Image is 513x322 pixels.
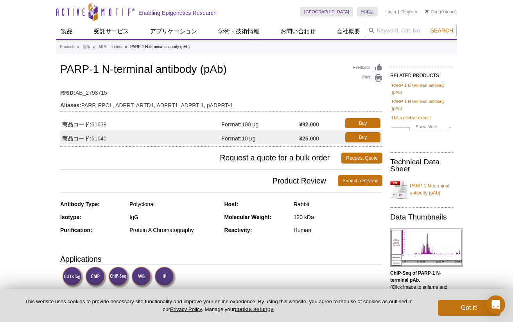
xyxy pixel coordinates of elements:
a: Feedback [353,63,382,72]
input: Keyword, Cat. No. [365,24,457,37]
button: cookie settings [235,306,273,312]
b: ChIP-Seq of PARP-1 N-terminal pAb. [390,270,441,283]
a: Buy [345,132,380,142]
strong: ¥92,000 [299,121,319,128]
div: Human [294,227,382,234]
span: Search [430,27,453,34]
div: 120 kDa [294,214,382,221]
div: IgG [129,214,218,221]
h3: Applications [60,253,382,265]
h1: PARP-1 N-terminal antibody (pAb) [60,63,382,77]
a: 抗体 [83,43,90,50]
span: Product Review [60,175,338,186]
strong: Purification: [60,227,92,233]
a: アプリケーション [145,24,202,39]
img: Immunoprecipitation Validated [154,266,176,288]
strong: Aliases: [60,102,81,109]
h2: Enabling Epigenetics Research [138,9,217,16]
a: 受託サービス [89,24,134,39]
strong: Isotype: [60,214,81,220]
div: Polyclonal [129,201,218,208]
h2: Technical Data Sheet [390,158,453,173]
li: (0 items) [425,7,457,16]
p: This website uses cookies to provide necessary site functionality and improve your online experie... [13,298,425,313]
a: PARP-1 N-terminal antibody (pAb) [392,98,451,112]
a: Submit a Review [338,175,382,186]
h2: RELATED PRODUCTS [390,67,453,81]
td: 61640 [60,130,221,144]
td: 100 µg [221,116,299,130]
strong: Reactivity: [224,227,252,233]
img: CUT&Tag Validated [62,266,84,288]
img: ChIP Validated [85,266,107,288]
strong: Format: [221,135,242,142]
strong: RRID: [60,89,75,96]
a: All Antibodies [99,43,122,50]
li: » [77,45,79,49]
a: PARP-1 N-terminal antibody (pAb) [390,178,453,201]
a: お問い合わせ [276,24,320,39]
a: Cart [425,9,439,14]
strong: Molecular Weight: [224,214,271,220]
button: Search [428,27,456,34]
td: PARP, PPOL, ADPRT, ARTD1, ADPRT1, ADPRT 1, pADPRT-1 [60,97,382,110]
strong: 商品コード: [62,121,91,128]
li: » [93,45,96,49]
img: Western Blot Validated [131,266,153,288]
p: (Click image to enlarge and see details.) [390,270,453,298]
a: 製品 [56,24,77,39]
a: Print [353,74,382,83]
a: Buy [345,118,380,128]
strong: ¥25,000 [299,135,319,142]
a: Request Quote [341,153,382,164]
td: 61639 [60,116,221,130]
a: 日本語 [357,7,378,16]
div: Rabbit [294,201,382,208]
a: PARP-1 C-terminal antibody (pAb) [392,82,451,96]
img: ChIP-Seq Validated [108,266,130,288]
div: Open Intercom Messenger [486,295,505,314]
a: Products [60,43,75,50]
td: 10 µg [221,130,299,144]
img: PARP-1 N-terminal antibody (pAb) tested by ChIP-Seq. [390,228,463,267]
li: | [398,7,399,16]
div: Protein A Chromatography [129,227,218,234]
a: Show More [392,123,451,132]
li: PARP-1 N-terminal antibody (pAb) [130,45,190,49]
h2: Data Thumbnails [390,214,453,221]
strong: Antibody Type: [60,201,100,207]
strong: Format: [221,121,242,128]
button: Got it! [438,300,500,316]
a: [GEOGRAPHIC_DATA] [300,7,353,16]
strong: Host: [224,201,239,207]
a: Privacy Policy [170,306,202,312]
a: Register [401,9,417,14]
td: AB_2793715 [60,85,382,97]
a: Login [386,9,396,14]
img: Your Cart [425,9,429,13]
span: Request a quote for a bulk order [60,153,341,164]
a: 学術・技術情報 [213,24,264,39]
li: » [125,45,127,49]
a: 会社概要 [332,24,365,39]
a: HeLa nuclear extract [392,114,431,121]
strong: 商品コード: [62,135,91,142]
